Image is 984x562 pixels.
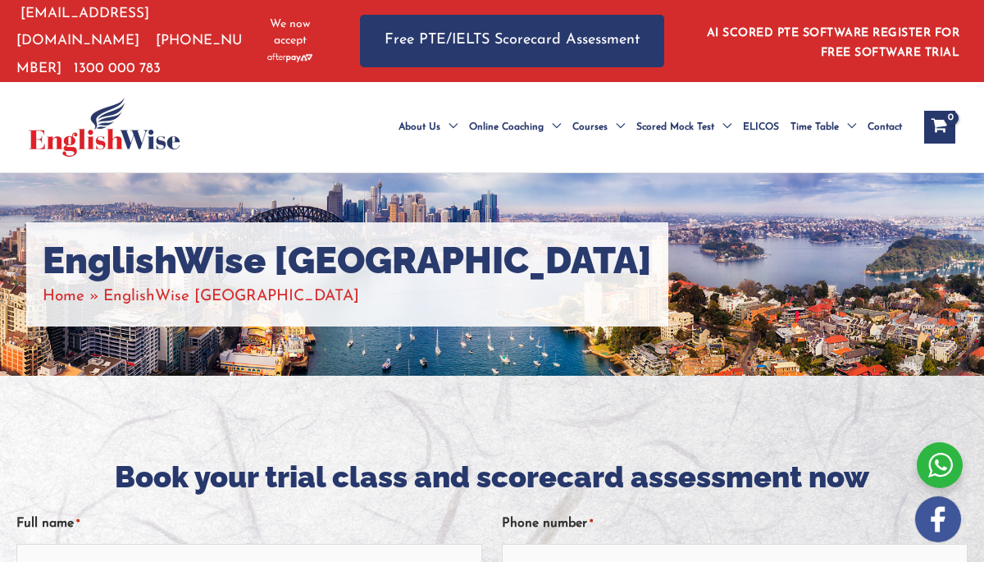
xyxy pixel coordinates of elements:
[636,98,714,156] span: Scored Mock Test
[862,98,908,156] a: Contact
[785,98,862,156] a: Time TableMenu Toggle
[262,16,319,49] span: We now accept
[440,98,458,156] span: Menu Toggle
[43,283,652,310] nav: Breadcrumbs
[16,510,80,537] label: Full name
[381,98,908,156] nav: Site Navigation: Main Menu
[743,98,779,156] span: ELICOS
[16,34,242,75] a: [PHONE_NUMBER]
[544,98,561,156] span: Menu Toggle
[16,7,149,48] a: [EMAIL_ADDRESS][DOMAIN_NAME]
[924,111,955,144] a: View Shopping Cart, empty
[399,98,440,156] span: About Us
[502,510,593,537] label: Phone number
[16,458,968,496] h2: Book your trial class and scorecard assessment now
[714,98,731,156] span: Menu Toggle
[43,239,652,283] h1: EnglishWise [GEOGRAPHIC_DATA]
[707,27,960,59] a: AI SCORED PTE SOFTWARE REGISTER FOR FREE SOFTWARE TRIAL
[839,98,856,156] span: Menu Toggle
[567,98,631,156] a: CoursesMenu Toggle
[267,53,312,62] img: Afterpay-Logo
[572,98,608,156] span: Courses
[360,15,664,66] a: Free PTE/IELTS Scorecard Assessment
[463,98,567,156] a: Online CoachingMenu Toggle
[697,14,968,67] aside: Header Widget 1
[608,98,625,156] span: Menu Toggle
[915,496,961,542] img: white-facebook.png
[43,289,84,304] a: Home
[868,98,902,156] span: Contact
[469,98,544,156] span: Online Coaching
[29,98,180,157] img: cropped-ew-logo
[737,98,785,156] a: ELICOS
[790,98,839,156] span: Time Table
[393,98,463,156] a: About UsMenu Toggle
[103,289,359,304] span: EnglishWise [GEOGRAPHIC_DATA]
[74,62,161,75] a: 1300 000 783
[631,98,737,156] a: Scored Mock TestMenu Toggle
